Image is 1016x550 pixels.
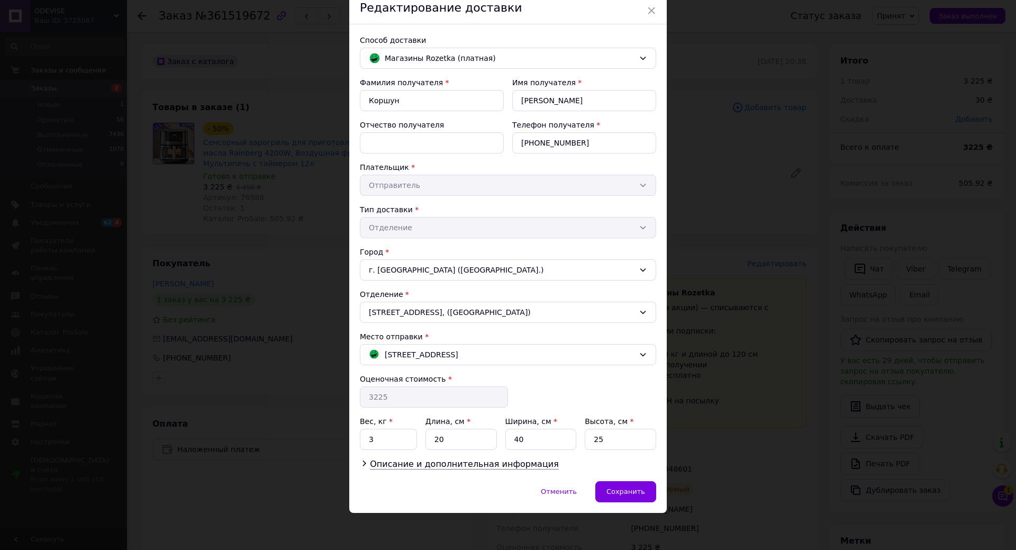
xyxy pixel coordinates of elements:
[385,52,634,64] span: Магазины Rozetka (платная)
[360,78,443,87] label: Фамилия получателя
[360,259,656,281] div: г. [GEOGRAPHIC_DATA] ([GEOGRAPHIC_DATA].)
[505,417,557,426] label: Ширина, см
[360,417,393,426] label: Вес, кг
[360,204,656,215] div: Тип доставки
[541,488,577,495] span: Отменить
[360,331,656,342] div: Место отправки
[360,247,656,257] div: Город
[360,162,656,173] div: Плательщик
[370,459,559,470] span: Описание и дополнительная информация
[512,132,656,154] input: +380
[360,375,446,383] label: Оценочная стоимость
[647,2,656,20] span: ×
[385,349,458,360] span: [STREET_ADDRESS]
[512,78,576,87] label: Имя получателя
[360,302,656,323] div: [STREET_ADDRESS], ([GEOGRAPHIC_DATA])
[360,121,444,129] label: Отчество получателя
[360,289,656,300] div: Отделение
[606,488,645,495] span: Сохранить
[360,35,656,46] div: Способ доставки
[425,417,470,426] label: Длина, см
[512,121,594,129] label: Телефон получателя
[585,417,633,426] label: Высота, см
